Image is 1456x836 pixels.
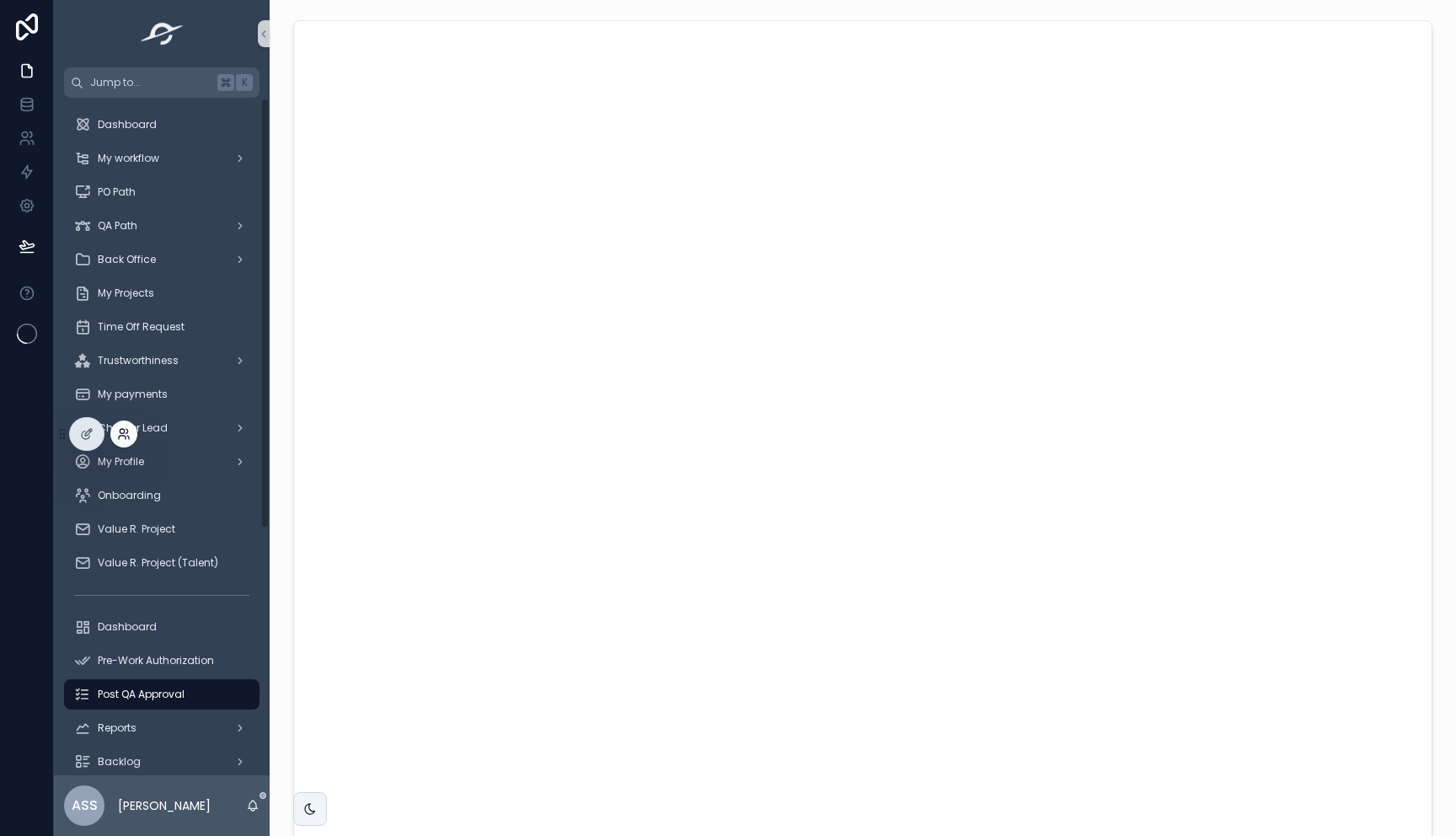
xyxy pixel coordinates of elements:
span: Trustworthiness [98,354,179,367]
img: App logo [136,20,189,47]
a: Time Off Request [64,312,260,342]
a: My Profile [64,447,260,477]
span: Backlog [98,755,141,769]
span: Jump to... [90,76,211,89]
button: Jump to...K [64,67,260,98]
a: Value R. Project (Talent) [64,548,260,578]
span: Dashboard [98,118,157,131]
a: Trustworthiness [64,346,260,376]
span: Time Off Request [98,320,185,334]
a: Post QA Approval [64,679,260,710]
a: QA Path [64,211,260,241]
span: My payments [98,388,168,401]
span: Onboarding [98,489,161,502]
span: PO Path [98,185,136,199]
span: Value R. Project (Talent) [98,556,218,570]
span: Back Office [98,253,156,266]
span: My Profile [98,455,144,469]
a: My workflow [64,143,260,174]
a: Reports [64,713,260,743]
a: My payments [64,379,260,410]
a: Pre-Work Authorization [64,646,260,676]
span: Value R. Project [98,522,175,536]
span: ASS [72,796,98,816]
span: My workflow [98,152,159,165]
span: Dashboard [98,620,157,634]
span: Reports [98,721,136,735]
a: My Projects [64,278,260,308]
a: PO Path [64,177,260,207]
span: My Projects [98,287,154,300]
a: Dashboard [64,612,260,642]
p: [PERSON_NAME] [118,797,211,814]
div: scrollable content [54,98,270,775]
a: Onboarding [64,480,260,511]
span: Post QA Approval [98,688,185,701]
span: K [238,76,251,89]
a: Chapter Lead [64,413,260,443]
span: QA Path [98,219,137,233]
a: Back Office [64,244,260,275]
a: Backlog [64,747,260,777]
a: Value R. Project [64,514,260,544]
a: Dashboard [64,110,260,140]
span: Pre-Work Authorization [98,654,214,667]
